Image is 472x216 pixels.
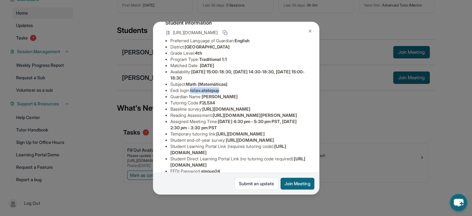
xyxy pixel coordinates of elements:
[170,81,307,87] li: Subject :
[170,38,307,44] li: Preferred Language of Guardian:
[170,137,307,143] li: Student end-of-year survey :
[165,19,307,26] h4: Student Information
[170,69,307,81] li: Availability:
[170,44,307,50] li: District:
[308,29,312,34] img: Close Icon
[195,50,202,56] span: 4th
[170,62,307,69] li: Matched Date:
[190,88,219,93] span: lolav.atstepup
[202,106,250,112] span: [URL][DOMAIN_NAME]
[281,178,314,190] button: Join Meeting
[170,50,307,56] li: Grade Level:
[170,69,305,80] span: [DATE] 15:00-18:30, [DATE] 14:30-18:30, [DATE] 15:00-18:30
[200,100,215,105] span: F2L5X4
[170,131,307,137] li: Temporary tutoring link :
[170,106,307,112] li: Baseline survey :
[170,87,307,94] li: Eedi login :
[450,194,467,211] button: chat-button
[200,63,214,68] span: [DATE]
[170,100,307,106] li: Tutoring Code :
[170,143,307,156] li: Student Learning Portal Link (requires tutoring code) :
[213,113,297,118] span: [URL][DOMAIN_NAME][PERSON_NAME]
[216,131,264,136] span: [URL][DOMAIN_NAME]
[226,137,274,143] span: [URL][DOMAIN_NAME]
[170,112,307,118] li: Reading Assessment :
[199,57,227,62] span: Traditional 1:1
[170,56,307,62] li: Program Type:
[170,94,307,100] li: Guardian Name :
[202,94,238,99] span: [PERSON_NAME]
[185,44,230,49] span: [GEOGRAPHIC_DATA]
[221,29,229,36] button: Copy link
[235,38,250,43] span: English
[235,178,278,190] a: Submit an update
[170,156,307,168] li: Student Direct Learning Portal Link (no tutoring code required) :
[173,30,218,36] span: [URL][DOMAIN_NAME]
[170,118,307,131] li: Assigned Meeting Time :
[201,168,220,174] span: stepup24
[170,168,307,174] li: EEDI Password :
[170,119,297,130] span: [DATE] 4:30 pm - 5:30 pm PST, [DATE] 2:30 pm - 3:30 pm PST
[186,81,227,87] span: Math (Matemáticas)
